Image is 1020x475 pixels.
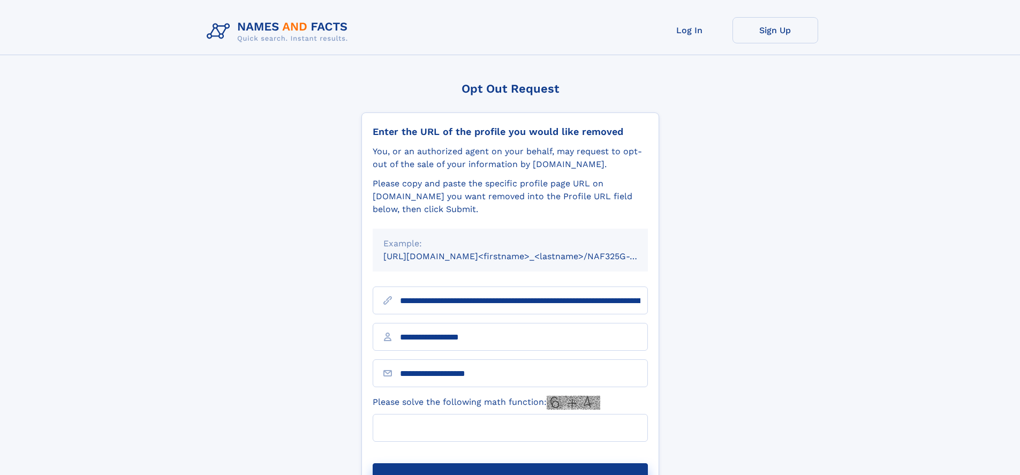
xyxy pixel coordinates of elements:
div: Please copy and paste the specific profile page URL on [DOMAIN_NAME] you want removed into the Pr... [373,177,648,216]
label: Please solve the following math function: [373,396,600,410]
div: Example: [383,237,637,250]
div: You, or an authorized agent on your behalf, may request to opt-out of the sale of your informatio... [373,145,648,171]
a: Log In [647,17,732,43]
img: Logo Names and Facts [202,17,357,46]
div: Enter the URL of the profile you would like removed [373,126,648,138]
a: Sign Up [732,17,818,43]
div: Opt Out Request [361,82,659,95]
small: [URL][DOMAIN_NAME]<firstname>_<lastname>/NAF325G-xxxxxxxx [383,251,668,261]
